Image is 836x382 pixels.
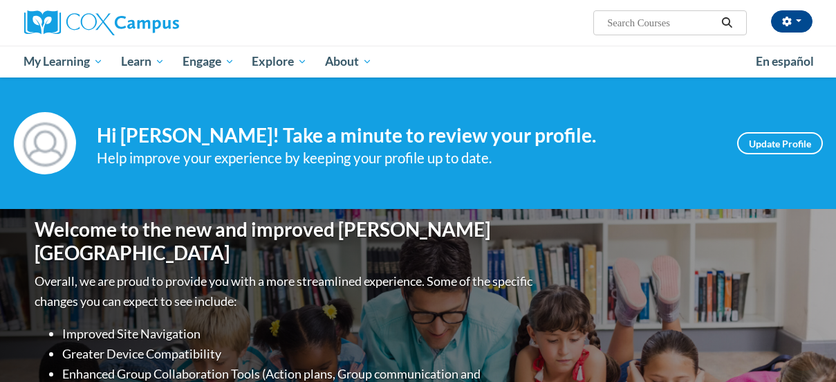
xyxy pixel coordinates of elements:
img: Profile Image [14,112,76,174]
span: About [325,53,372,70]
a: Update Profile [737,132,823,154]
span: Engage [183,53,234,70]
input: Search Courses [606,15,716,31]
button: Account Settings [771,10,812,33]
a: Cox Campus [24,10,273,35]
a: En español [747,47,823,76]
a: My Learning [15,46,113,78]
p: Overall, we are proud to provide you with a more streamlined experience. Some of the specific cha... [35,271,536,311]
div: Main menu [14,46,823,78]
span: Learn [121,53,165,70]
span: En español [756,54,814,69]
a: About [316,46,381,78]
h4: Hi [PERSON_NAME]! Take a minute to review your profile. [97,124,716,147]
img: Cox Campus [24,10,179,35]
div: Help improve your experience by keeping your profile up to date. [97,147,716,170]
button: Search [716,15,737,31]
a: Learn [112,46,174,78]
a: Engage [174,46,243,78]
span: My Learning [24,53,103,70]
h1: Welcome to the new and improved [PERSON_NAME][GEOGRAPHIC_DATA] [35,218,536,264]
li: Improved Site Navigation [62,324,536,344]
span: Explore [252,53,307,70]
iframe: Button to launch messaging window [781,327,825,371]
a: Explore [243,46,316,78]
li: Greater Device Compatibility [62,344,536,364]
